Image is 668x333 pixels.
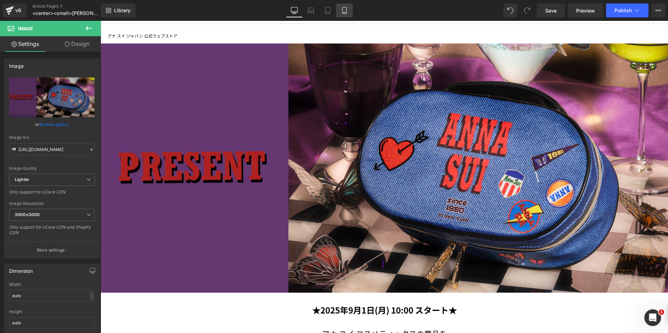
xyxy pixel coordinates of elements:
[520,3,534,17] button: Redo
[14,6,23,15] div: v6
[101,3,135,17] a: New Library
[644,309,661,326] iframe: Intercom live chat
[9,309,95,314] div: Height
[606,3,649,17] button: Publish
[18,26,33,31] span: Image
[9,282,95,287] div: Width
[568,3,603,17] a: Preview
[503,3,517,17] button: Undo
[4,242,100,258] button: More settings
[9,59,24,69] div: Image
[9,290,95,301] input: auto
[9,135,95,140] div: Image Src
[39,118,69,130] a: Browse gallery
[576,7,595,14] span: Preview
[52,36,102,52] a: Design
[32,10,99,16] span: <center><small>[PERSON_NAME] COSMETICS <br>NOVELTY FAIR</small></center>
[9,143,95,156] input: Link
[9,121,95,128] div: or
[651,3,665,17] button: More
[15,212,40,217] b: 3000x3000
[7,11,77,18] a: アナ スイ ジャパン 公式ウェブストア
[3,3,27,17] a: v6
[286,3,303,17] a: Desktop
[37,247,65,253] p: More settings
[319,3,336,17] a: Tablet
[212,283,356,295] b: ★2025年9月1日(月) 10:00 スタート★
[32,3,112,9] a: Article Pages
[614,8,632,13] span: Publish
[336,3,353,17] a: Mobile
[9,224,95,240] div: Only support for UCare CDN and Shopify CDN
[9,166,95,171] div: Image Quality
[9,201,95,206] div: Image Resolution
[9,264,33,274] div: Dimension
[9,317,95,328] input: auto
[89,291,94,300] div: -
[15,177,29,182] b: Lighter
[659,309,664,315] span: 1
[545,7,557,14] span: Save
[303,3,319,17] a: Laptop
[9,189,95,199] div: Only support for UCare CDN
[114,7,130,14] span: Library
